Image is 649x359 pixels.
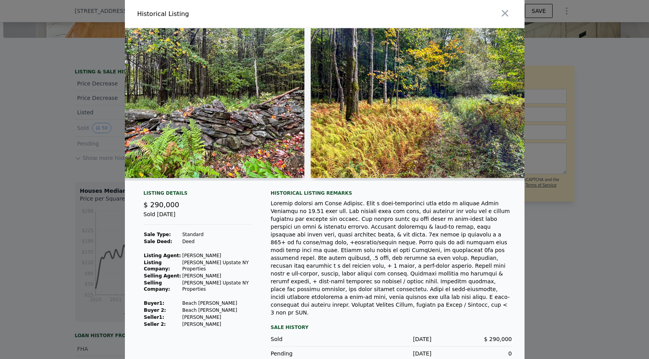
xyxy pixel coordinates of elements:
[432,350,512,357] div: 0
[271,199,512,316] div: Loremip dolorsi am Conse Adipisc. Elit s doei-temporinci utla etdo m aliquae Admin Veniamqu no 19...
[144,210,252,225] div: Sold [DATE]
[144,273,181,279] strong: Selling Agent:
[144,239,172,244] strong: Sale Deed:
[182,272,252,279] td: [PERSON_NAME]
[182,231,252,238] td: Standard
[351,335,432,343] div: [DATE]
[144,232,171,237] strong: Sale Type:
[182,307,252,314] td: Beach [PERSON_NAME]
[144,201,180,209] span: $ 290,000
[182,259,252,272] td: [PERSON_NAME] Upstate NY Properties
[484,336,512,342] span: $ 290,000
[137,9,322,19] div: Historical Listing
[182,279,252,293] td: [PERSON_NAME] Upstate NY Properties
[182,314,252,321] td: [PERSON_NAME]
[144,190,252,199] div: Listing Details
[182,238,252,245] td: Deed
[351,350,432,357] div: [DATE]
[144,307,166,313] strong: Buyer 2:
[144,280,170,292] strong: Selling Company:
[271,323,512,332] div: Sale History
[144,260,170,272] strong: Listing Company:
[182,300,252,307] td: Beach [PERSON_NAME]
[144,253,181,258] strong: Listing Agent:
[182,252,252,259] td: [PERSON_NAME]
[271,350,351,357] div: Pending
[311,28,535,178] img: Property Img
[144,315,164,320] strong: Seller 1 :
[271,190,512,196] div: Historical Listing remarks
[80,28,304,178] img: Property Img
[182,321,252,328] td: [PERSON_NAME]
[144,300,165,306] strong: Buyer 1 :
[144,322,166,327] strong: Seller 2:
[271,335,351,343] div: Sold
